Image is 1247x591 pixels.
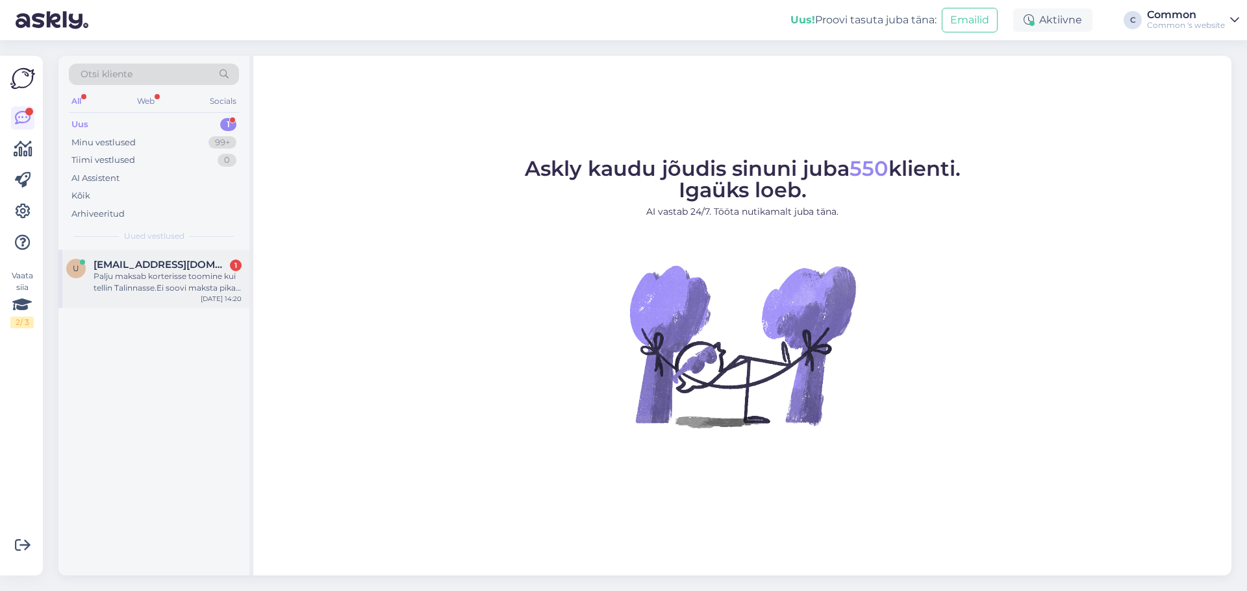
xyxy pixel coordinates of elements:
[71,136,136,149] div: Minu vestlused
[1147,10,1225,20] div: Common
[1124,11,1142,29] div: C
[71,208,125,221] div: Arhiveeritud
[1147,20,1225,30] div: Common 's website
[208,136,236,149] div: 99+
[220,118,236,131] div: 1
[94,259,229,271] span: ullelemetti@gmail.com
[790,14,815,26] b: Uus!
[850,156,888,181] span: 550
[207,93,239,110] div: Socials
[124,230,184,242] span: Uued vestlused
[134,93,157,110] div: Web
[525,156,961,202] span: Askly kaudu jõudis sinuni juba klienti. Igaüks loeb.
[71,118,88,131] div: Uus
[10,66,35,91] img: Askly Logo
[1013,8,1092,32] div: Aktiivne
[69,93,84,110] div: All
[201,294,242,304] div: [DATE] 14:20
[71,172,120,185] div: AI Assistent
[790,12,937,28] div: Proovi tasuta juba täna:
[10,317,34,328] div: 2 / 3
[525,205,961,219] p: AI vastab 24/7. Tööta nutikamalt juba täna.
[625,229,859,463] img: No Chat active
[230,259,242,271] div: 1
[94,271,242,294] div: Palju maksab korterisse toomine kui tellin Talinnasse.Ei soovi maksta pikalt järelmaksu.Kas võin ...
[1147,10,1239,30] a: CommonCommon 's website
[10,270,34,328] div: Vaata siia
[71,189,90,202] div: Kõik
[73,263,79,273] span: u
[71,154,135,167] div: Tiimi vestlused
[942,8,998,32] button: Emailid
[218,154,236,167] div: 0
[81,67,132,81] span: Otsi kliente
